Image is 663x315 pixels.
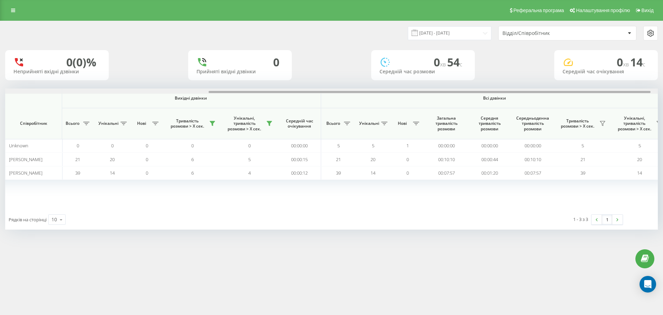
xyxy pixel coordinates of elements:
div: Неприйняті вхідні дзвінки [13,69,100,75]
span: Тривалість розмови > Х сек. [167,118,207,129]
span: 14 [110,170,115,176]
span: 20 [371,156,375,163]
span: Реферальна програма [513,8,564,13]
span: 39 [75,170,80,176]
td: 00:00:00 [511,139,554,152]
span: 5 [372,142,374,149]
span: 20 [110,156,115,163]
span: Unknown [9,142,28,149]
span: хв [440,61,447,68]
span: Всього [64,121,81,126]
span: 21 [336,156,341,163]
span: 0 [248,142,251,149]
div: 0 [273,56,279,69]
span: 54 [447,55,462,70]
span: Нові [133,121,150,126]
div: 1 - 3 з 3 [573,216,588,223]
span: [PERSON_NAME] [9,170,42,176]
span: Тривалість розмови > Х сек. [558,118,597,129]
span: 14 [371,170,375,176]
span: 14 [637,170,642,176]
td: 00:00:44 [468,152,511,166]
td: 00:10:10 [425,152,468,166]
span: 5 [337,142,340,149]
td: 00:00:12 [278,166,321,180]
span: 0 [406,156,409,163]
span: Унікальні, тривалість розмови > Х сек. [615,115,654,132]
td: 00:00:00 [278,139,321,152]
td: 00:01:20 [468,166,511,180]
td: 00:00:15 [278,152,321,166]
span: 1 [406,142,409,149]
span: Налаштування профілю [576,8,630,13]
span: c [643,61,645,68]
div: Середній час очікування [563,69,650,75]
span: Всі дзвінки [342,95,647,101]
span: Середньоденна тривалість розмови [516,115,549,132]
span: 0 [146,170,148,176]
span: 21 [75,156,80,163]
span: Унікальні [98,121,118,126]
span: [PERSON_NAME] [9,156,42,163]
span: Рядків на сторінці [9,216,47,223]
span: Вихід [642,8,654,13]
span: Середня тривалість розмови [473,115,506,132]
span: хв [623,61,630,68]
span: 5 [582,142,584,149]
td: 00:07:57 [511,166,554,180]
div: 10 [51,216,57,223]
span: 6 [191,170,194,176]
div: Open Intercom Messenger [640,276,656,293]
a: 1 [602,215,612,224]
span: Всього [325,121,342,126]
span: 0 [191,142,194,149]
span: Унікальні [359,121,379,126]
span: 0 [146,156,148,163]
span: 39 [580,170,585,176]
span: 0 [406,170,409,176]
span: Унікальні, тривалість розмови > Х сек. [224,115,264,132]
td: 00:00:00 [425,139,468,152]
span: 5 [248,156,251,163]
span: 0 [77,142,79,149]
div: 0 (0)% [66,56,96,69]
span: 5 [638,142,641,149]
span: Вихідні дзвінки [77,95,305,101]
span: 0 [146,142,148,149]
span: 21 [580,156,585,163]
div: Середній час розмови [379,69,467,75]
span: 4 [248,170,251,176]
span: 0 [434,55,447,70]
span: Загальна тривалість розмови [430,115,463,132]
span: 20 [637,156,642,163]
td: 00:10:10 [511,152,554,166]
div: Прийняті вхідні дзвінки [196,69,284,75]
span: 14 [630,55,645,70]
span: 6 [191,156,194,163]
td: 00:07:57 [425,166,468,180]
span: Нові [394,121,411,126]
td: 00:00:00 [468,139,511,152]
div: Відділ/Співробітник [502,30,585,36]
span: 39 [336,170,341,176]
span: Співробітник [11,121,56,126]
span: Середній час очікування [283,118,316,129]
span: 0 [617,55,630,70]
span: 0 [111,142,114,149]
span: c [460,61,462,68]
